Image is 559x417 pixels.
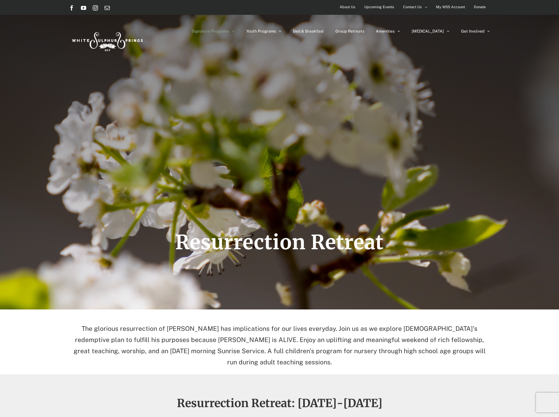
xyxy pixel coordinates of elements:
[192,29,229,33] span: Signature Programs
[412,29,444,33] span: [MEDICAL_DATA]
[376,29,395,33] span: Amenities
[335,15,364,48] a: Group Retreats
[246,15,281,48] a: Youth Programs
[81,5,86,11] a: YouTube
[364,2,394,12] span: Upcoming Events
[69,323,490,368] p: The glorious resurrection of [PERSON_NAME] has implications for our lives everyday. Join us as we...
[335,29,364,33] span: Group Retreats
[175,230,384,255] span: Resurrection Retreat
[69,5,74,11] a: Facebook
[192,15,235,48] a: Signature Programs
[412,15,450,48] a: [MEDICAL_DATA]
[403,2,422,12] span: Contact Us
[436,2,465,12] span: My WSS Account
[105,5,110,11] a: Email
[293,15,324,48] a: Bed & Breakfast
[376,15,400,48] a: Amenities
[69,397,490,409] h2: Resurrection Retreat: [DATE]-[DATE]
[461,15,490,48] a: Get Involved
[93,5,98,11] a: Instagram
[461,29,484,33] span: Get Involved
[474,2,486,12] span: Donate
[69,25,145,56] img: White Sulphur Springs Logo
[293,29,324,33] span: Bed & Breakfast
[246,29,276,33] span: Youth Programs
[340,2,355,12] span: About Us
[192,15,490,48] nav: Main Menu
